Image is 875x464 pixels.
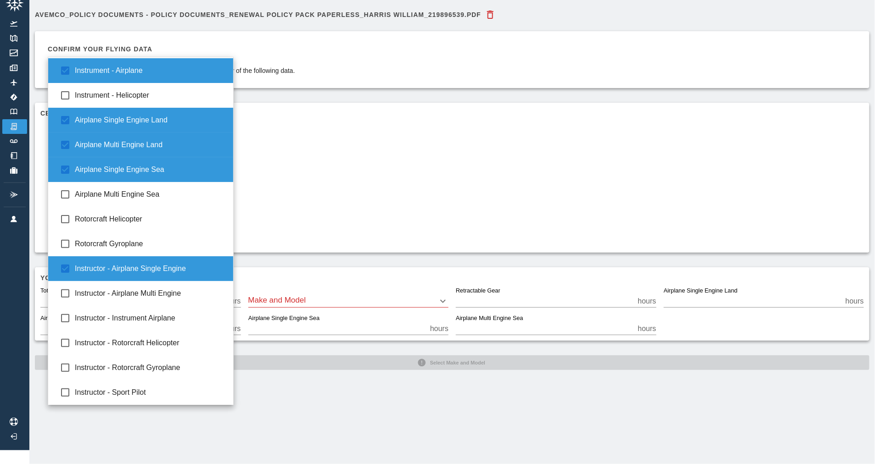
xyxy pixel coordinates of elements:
[75,115,226,126] span: Airplane Single Engine Land
[75,189,226,200] span: Airplane Multi Engine Sea
[75,263,226,274] span: Instructor - Airplane Single Engine
[75,313,226,324] span: Instructor - Instrument Airplane
[75,214,226,225] span: Rotorcraft Helicopter
[75,90,226,101] span: Instrument - Helicopter
[75,238,226,249] span: Rotorcraft Gyroplane
[75,337,226,348] span: Instructor - Rotorcraft Helicopter
[75,139,226,150] span: Airplane Multi Engine Land
[75,387,226,398] span: Instructor - Sport Pilot
[75,288,226,299] span: Instructor - Airplane Multi Engine
[75,65,226,76] span: Instrument - Airplane
[75,164,226,175] span: Airplane Single Engine Sea
[75,362,226,373] span: Instructor - Rotorcraft Gyroplane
